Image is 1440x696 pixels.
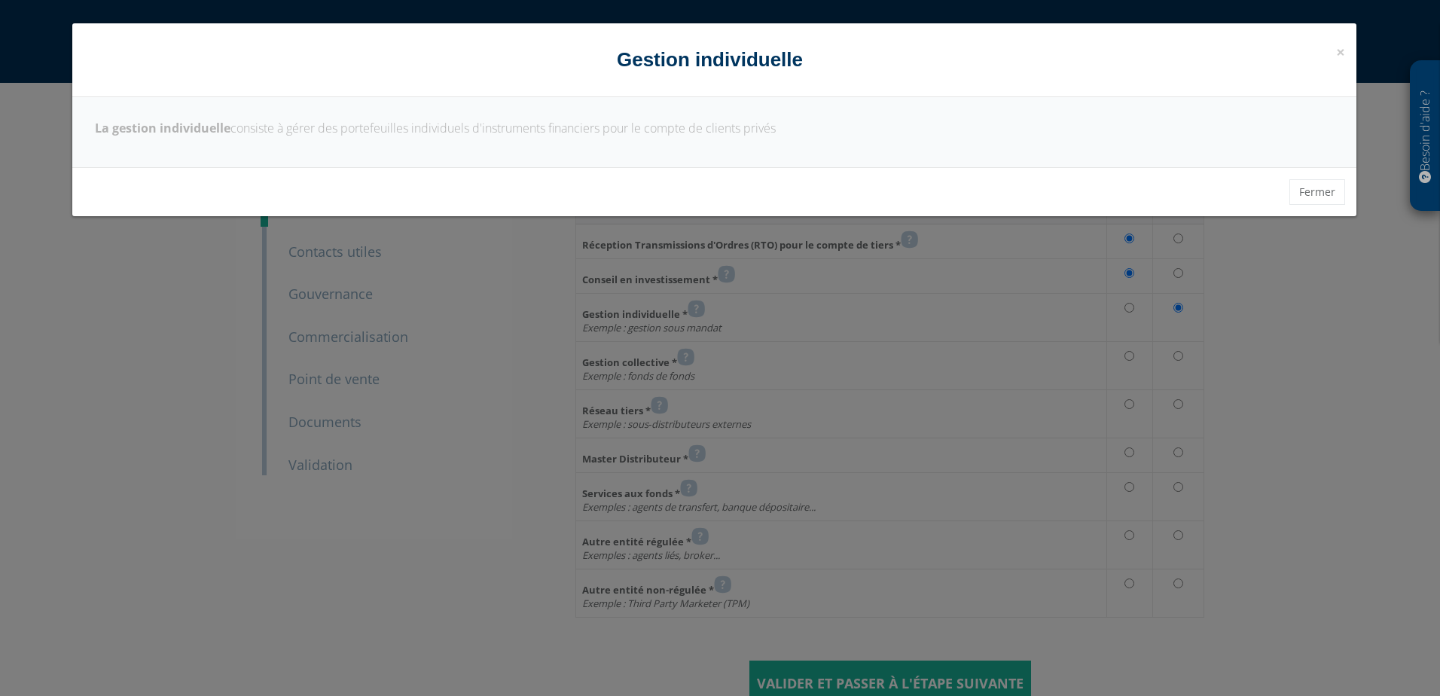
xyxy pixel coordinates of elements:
[1417,69,1434,204] p: Besoin d'aide ?
[95,120,776,136] span: consiste à gérer des portefeuilles individuels d'instruments financiers pour le compte de clients...
[95,120,230,136] strong: La gestion individuelle
[1336,41,1345,63] span: ×
[1289,179,1345,205] button: Fermer
[84,46,1345,74] h4: Gestion individuelle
